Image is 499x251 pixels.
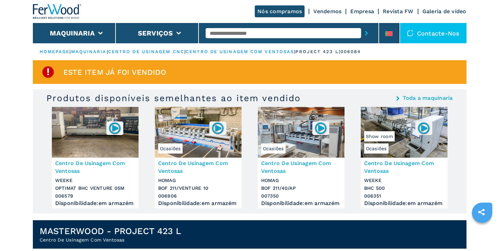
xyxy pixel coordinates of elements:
h3: Centro De Usinagem Com Ventosas [364,159,444,175]
img: 007350 [314,121,327,135]
span: Este item já foi vendido [63,68,166,76]
h3: Centro De Usinagem Com Ventosas [261,159,341,175]
span: Ocasiões [364,143,389,154]
h2: Centro De Usinagem Com Ventosas [40,236,182,243]
a: Empresa [350,8,374,15]
img: Centro De Usinagem Com Ventosas WEEKE BHC 500 [361,107,448,158]
span: Show room [364,131,395,141]
span: | [69,49,71,54]
h3: Produtos disponíveis semelhantes ao item vendido [46,93,301,104]
iframe: Chat [470,221,494,246]
span: | [184,49,186,54]
div: Disponibilidade : em armazém [158,202,238,205]
div: Disponibilidade : em armazém [364,202,444,205]
img: Centro De Usinagem Com Ventosas WEEKE OPTIMAT BHC VENTURE 05M [52,107,139,158]
a: HOMEPAGE [40,49,70,54]
a: Vendemos [313,8,341,15]
button: submit-button [361,25,372,41]
span: Ocasiões [158,143,183,154]
a: maquinaria [71,49,107,54]
img: Ferwood [33,4,82,19]
img: Centro De Usinagem Com Ventosas HOMAG BOF 211/VENTURE 10 [155,107,242,158]
span: | [294,49,295,54]
a: Toda a maquinaria [403,95,453,101]
img: SoldProduct [41,65,55,79]
a: Nós compramos [255,5,305,17]
h3: WEEKE BHC 500 006351 [364,177,444,200]
div: Disponibilidade : em armazém [55,202,135,205]
p: 006084 [340,49,361,55]
h3: HOMAG BOF 211/VENTURE 10 006906 [158,177,238,200]
h3: Centro De Usinagem Com Ventosas [55,159,135,175]
h3: WEEKE OPTIMAT BHC VENTURE 05M 006579 [55,177,135,200]
a: centro de usinagem cnc [108,49,184,54]
p: project 423 l | [295,49,340,55]
h1: MASTERWOOD - PROJECT 423 L [40,226,182,236]
h3: Centro De Usinagem Com Ventosas [158,159,238,175]
button: Maquinaria [50,29,95,37]
div: Contacte-nos [400,23,466,43]
img: 006906 [211,121,224,135]
span: Ocasiões [261,143,286,154]
span: | [107,49,108,54]
img: Centro De Usinagem Com Ventosas HOMAG BOF 211/40/AP [258,107,345,158]
a: Centro De Usinagem Com Ventosas HOMAG BOF 211/40/APOcasiões007350Centro De Usinagem Com VentosasH... [258,107,345,208]
a: centro de usinagem com ventosas [186,49,294,54]
div: Disponibilidade : em armazém [261,202,341,205]
a: Centro De Usinagem Com Ventosas WEEKE OPTIMAT BHC VENTURE 05M006579Centro De Usinagem Com Ventosa... [52,107,139,208]
button: Serviços [138,29,173,37]
h3: HOMAG BOF 211/40/AP 007350 [261,177,341,200]
a: Centro De Usinagem Com Ventosas WEEKE BHC 500OcasiõesShow room006351Centro De Usinagem Com Ventos... [361,107,448,208]
img: Contacte-nos [407,30,414,37]
a: sharethis [473,204,490,221]
img: 006351 [417,121,430,135]
a: Revista FW [383,8,414,15]
img: 006579 [108,121,121,135]
a: Galeria de vídeo [422,8,466,15]
a: Centro De Usinagem Com Ventosas HOMAG BOF 211/VENTURE 10Ocasiões006906Centro De Usinagem Com Vent... [155,107,242,208]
